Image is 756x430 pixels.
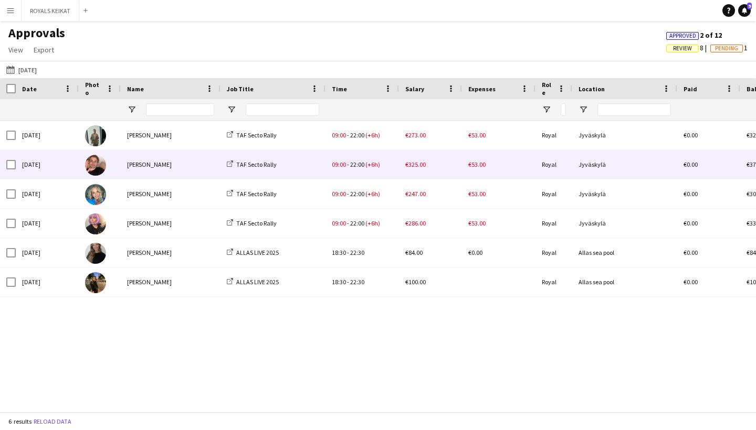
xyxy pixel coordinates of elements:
[572,121,677,149] div: Jyväskylä
[535,267,572,296] div: Royal
[535,150,572,179] div: Royal
[146,103,214,116] input: Name Filter Input
[468,85,496,93] span: Expenses
[121,209,220,238] div: [PERSON_NAME]
[350,131,364,139] span: 22:00
[684,278,698,286] span: €0.00
[236,219,277,227] span: TAF Secto Rally
[85,213,106,234] img: Johanna Hytönen
[31,416,73,427] button: Reload data
[34,45,54,55] span: Export
[227,190,277,198] a: TAF Secto Rally
[227,131,277,139] a: TAF Secto Rally
[673,45,692,52] span: Review
[535,179,572,208] div: Royal
[236,278,279,286] span: ALLAS LIVE 2025
[85,125,106,146] img: Emil Peltonen
[8,45,23,55] span: View
[227,160,277,168] a: TAF Secto Rally
[127,85,144,93] span: Name
[227,105,236,114] button: Open Filter Menu
[246,103,319,116] input: Job Title Filter Input
[16,150,79,179] div: [DATE]
[347,278,349,286] span: -
[405,85,424,93] span: Salary
[405,249,423,256] span: €84.00
[350,249,364,256] span: 22:30
[684,131,698,139] span: €0.00
[468,131,486,139] span: €53.00
[236,249,279,256] span: ALLAS LIVE 2025
[597,103,671,116] input: Location Filter Input
[350,190,364,198] span: 22:00
[127,105,136,114] button: Open Filter Menu
[16,209,79,238] div: [DATE]
[350,219,364,227] span: 22:00
[236,190,277,198] span: TAF Secto Rally
[365,219,380,227] span: (+6h)
[579,85,605,93] span: Location
[16,121,79,149] div: [DATE]
[332,160,346,168] span: 09:00
[16,238,79,267] div: [DATE]
[405,160,426,168] span: €325.00
[121,238,220,267] div: [PERSON_NAME]
[236,131,277,139] span: TAF Secto Rally
[715,45,738,52] span: Pending
[236,160,277,168] span: TAF Secto Rally
[347,249,349,256] span: -
[350,160,364,168] span: 22:00
[347,131,349,139] span: -
[16,179,79,208] div: [DATE]
[405,190,426,198] span: €247.00
[4,63,39,76] button: [DATE]
[29,43,58,57] a: Export
[85,155,106,176] img: Felix Hellner
[579,105,588,114] button: Open Filter Menu
[535,238,572,267] div: Royal
[85,81,102,96] span: Photo
[535,121,572,149] div: Royal
[121,121,220,149] div: [PERSON_NAME]
[121,150,220,179] div: [PERSON_NAME]
[572,209,677,238] div: Jyväskylä
[332,85,347,93] span: Time
[121,179,220,208] div: [PERSON_NAME]
[4,43,27,57] a: View
[365,131,380,139] span: (+6h)
[22,85,37,93] span: Date
[85,243,106,264] img: Veronika Sokolova
[561,103,566,116] input: Role Filter Input
[684,85,697,93] span: Paid
[227,85,254,93] span: Job Title
[684,219,698,227] span: €0.00
[405,219,426,227] span: €286.00
[542,105,551,114] button: Open Filter Menu
[572,267,677,296] div: Allas sea pool
[572,179,677,208] div: Jyväskylä
[405,131,426,139] span: €273.00
[350,278,364,286] span: 22:30
[468,160,486,168] span: €53.00
[747,3,752,9] span: 9
[468,219,486,227] span: €53.00
[347,160,349,168] span: -
[227,219,277,227] a: TAF Secto Rally
[666,30,722,40] span: 2 of 12
[572,238,677,267] div: Allas sea pool
[332,219,346,227] span: 09:00
[542,81,553,96] span: Role
[332,249,346,256] span: 18:30
[85,184,106,205] img: Anni Konttinen
[347,190,349,198] span: -
[16,267,79,296] div: [DATE]
[468,190,486,198] span: €53.00
[332,278,346,286] span: 18:30
[405,278,426,286] span: €100.00
[710,43,748,52] span: 1
[666,43,710,52] span: 8
[227,249,279,256] a: ALLAS LIVE 2025
[365,160,380,168] span: (+6h)
[227,278,279,286] a: ALLAS LIVE 2025
[684,190,698,198] span: €0.00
